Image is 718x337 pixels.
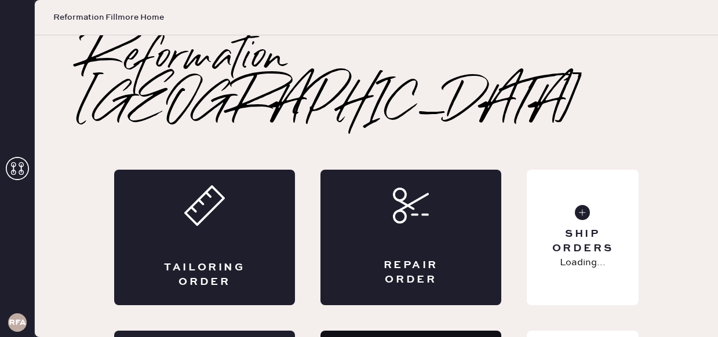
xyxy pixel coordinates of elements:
span: Reformation Fillmore Home [53,12,164,23]
div: Tailoring Order [161,261,249,290]
div: Repair Order [367,258,455,287]
h3: RFA [9,318,26,327]
h2: Reformation [GEOGRAPHIC_DATA] [81,35,672,128]
div: Ship Orders [536,227,629,256]
p: Loading... [560,256,606,270]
